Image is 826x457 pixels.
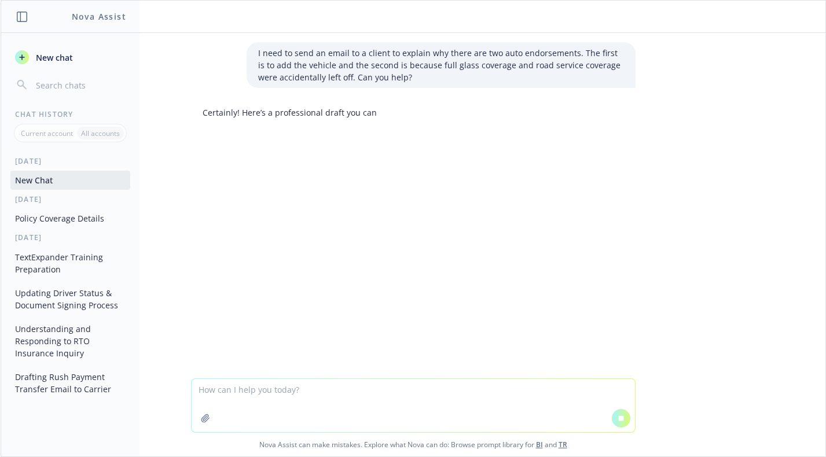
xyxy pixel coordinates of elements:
[1,233,139,242] div: [DATE]
[1,109,139,119] div: Chat History
[559,440,567,449] a: TR
[21,128,73,138] p: Current account
[5,433,821,456] span: Nova Assist can make mistakes. Explore what Nova can do: Browse prompt library for and
[1,156,139,166] div: [DATE]
[536,440,543,449] a: BI
[258,47,624,83] p: I need to send an email to a client to explain why there are two auto endorsements. The first is ...
[10,171,130,190] button: New Chat
[34,77,126,93] input: Search chats
[10,209,130,228] button: Policy Coverage Details
[10,47,130,68] button: New chat
[10,367,130,399] button: Drafting Rush Payment Transfer Email to Carrier
[72,10,126,23] h1: Nova Assist
[81,128,120,138] p: All accounts
[10,283,130,315] button: Updating Driver Status & Document Signing Process
[203,106,377,119] p: Certainly! Here’s a professional draft you can
[34,51,73,64] span: New chat
[1,194,139,204] div: [DATE]
[10,248,130,279] button: TextExpander Training Preparation
[10,319,130,363] button: Understanding and Responding to RTO Insurance Inquiry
